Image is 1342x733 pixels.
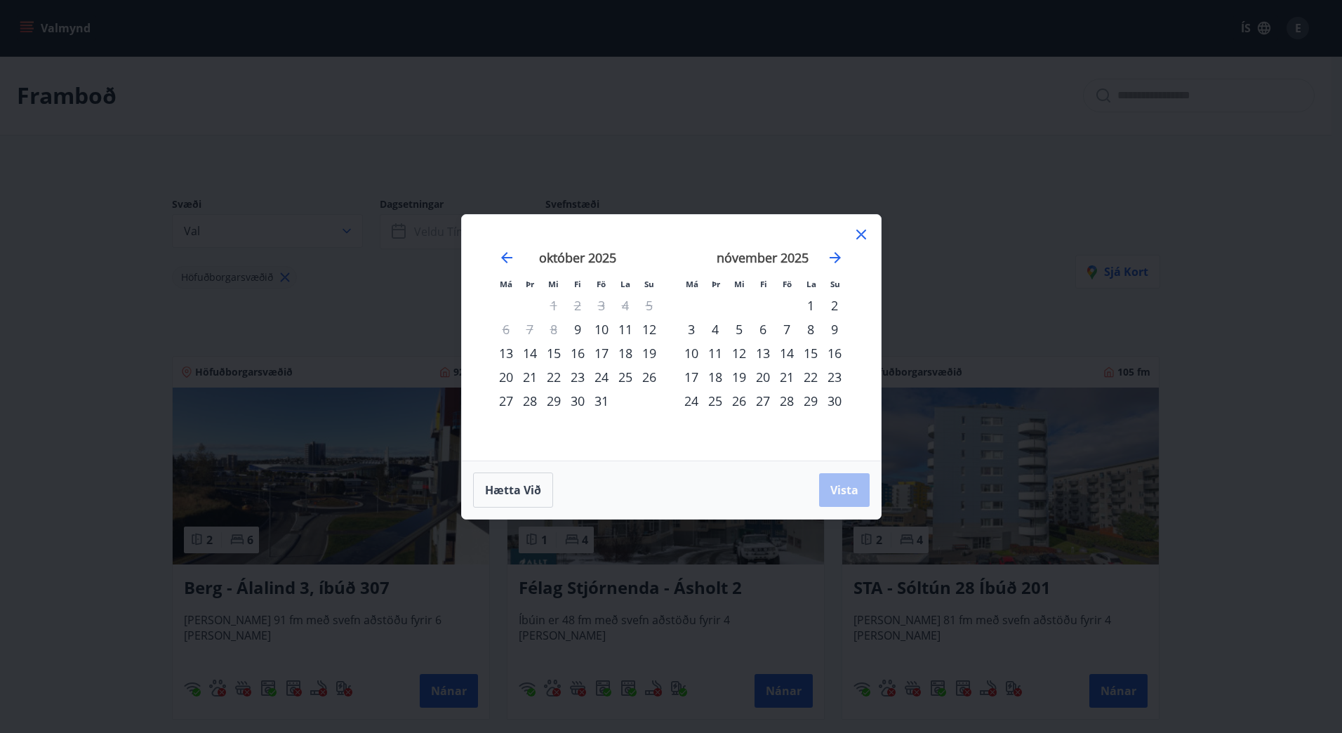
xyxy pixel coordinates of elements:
td: Choose fimmtudagur, 16. október 2025 as your check-in date. It’s available. [566,341,590,365]
td: Choose sunnudagur, 12. október 2025 as your check-in date. It’s available. [637,317,661,341]
div: 11 [703,341,727,365]
td: Choose sunnudagur, 9. nóvember 2025 as your check-in date. It’s available. [823,317,846,341]
div: 7 [775,317,799,341]
small: Má [686,279,698,289]
td: Choose miðvikudagur, 29. október 2025 as your check-in date. It’s available. [542,389,566,413]
div: 23 [566,365,590,389]
td: Choose sunnudagur, 30. nóvember 2025 as your check-in date. It’s available. [823,389,846,413]
td: Not available. mánudagur, 6. október 2025 [494,317,518,341]
div: 14 [775,341,799,365]
td: Choose mánudagur, 24. nóvember 2025 as your check-in date. It’s available. [679,389,703,413]
td: Choose miðvikudagur, 15. október 2025 as your check-in date. It’s available. [542,341,566,365]
small: Þr [712,279,720,289]
div: Calendar [479,232,864,444]
small: Má [500,279,512,289]
div: 31 [590,389,613,413]
td: Choose laugardagur, 8. nóvember 2025 as your check-in date. It’s available. [799,317,823,341]
small: Su [644,279,654,289]
td: Choose miðvikudagur, 26. nóvember 2025 as your check-in date. It’s available. [727,389,751,413]
strong: nóvember 2025 [717,249,809,266]
div: 27 [494,389,518,413]
td: Choose föstudagur, 7. nóvember 2025 as your check-in date. It’s available. [775,317,799,341]
div: 19 [637,341,661,365]
td: Choose mánudagur, 13. október 2025 as your check-in date. It’s available. [494,341,518,365]
td: Not available. fimmtudagur, 2. október 2025 [566,293,590,317]
td: Not available. miðvikudagur, 1. október 2025 [542,293,566,317]
td: Choose miðvikudagur, 5. nóvember 2025 as your check-in date. It’s available. [727,317,751,341]
div: 17 [590,341,613,365]
div: 26 [727,389,751,413]
td: Choose mánudagur, 17. nóvember 2025 as your check-in date. It’s available. [679,365,703,389]
div: 11 [613,317,637,341]
td: Not available. föstudagur, 3. október 2025 [590,293,613,317]
div: 6 [751,317,775,341]
div: 29 [799,389,823,413]
td: Choose þriðjudagur, 14. október 2025 as your check-in date. It’s available. [518,341,542,365]
td: Choose laugardagur, 1. nóvember 2025 as your check-in date. It’s available. [799,293,823,317]
td: Choose þriðjudagur, 21. október 2025 as your check-in date. It’s available. [518,365,542,389]
div: 9 [823,317,846,341]
small: Fi [760,279,767,289]
td: Not available. sunnudagur, 5. október 2025 [637,293,661,317]
div: 16 [823,341,846,365]
small: Fö [783,279,792,289]
td: Choose mánudagur, 10. nóvember 2025 as your check-in date. It’s available. [679,341,703,365]
div: 9 [566,317,590,341]
td: Not available. laugardagur, 4. október 2025 [613,293,637,317]
div: 17 [679,365,703,389]
td: Choose mánudagur, 20. október 2025 as your check-in date. It’s available. [494,365,518,389]
td: Choose mánudagur, 27. október 2025 as your check-in date. It’s available. [494,389,518,413]
div: 29 [542,389,566,413]
div: 20 [751,365,775,389]
button: Hætta við [473,473,553,508]
div: 10 [679,341,703,365]
small: La [806,279,816,289]
small: Mi [734,279,745,289]
td: Choose föstudagur, 14. nóvember 2025 as your check-in date. It’s available. [775,341,799,365]
div: 28 [775,389,799,413]
small: Su [830,279,840,289]
td: Choose föstudagur, 21. nóvember 2025 as your check-in date. It’s available. [775,365,799,389]
td: Choose fimmtudagur, 9. október 2025 as your check-in date. It’s available. [566,317,590,341]
div: 2 [823,293,846,317]
td: Choose föstudagur, 31. október 2025 as your check-in date. It’s available. [590,389,613,413]
td: Choose miðvikudagur, 12. nóvember 2025 as your check-in date. It’s available. [727,341,751,365]
div: 13 [751,341,775,365]
div: 24 [679,389,703,413]
div: 23 [823,365,846,389]
td: Choose laugardagur, 11. október 2025 as your check-in date. It’s available. [613,317,637,341]
td: Not available. þriðjudagur, 7. október 2025 [518,317,542,341]
td: Choose fimmtudagur, 27. nóvember 2025 as your check-in date. It’s available. [751,389,775,413]
div: 12 [727,341,751,365]
div: 19 [727,365,751,389]
small: La [620,279,630,289]
td: Choose miðvikudagur, 22. október 2025 as your check-in date. It’s available. [542,365,566,389]
div: 26 [637,365,661,389]
div: 25 [613,365,637,389]
div: 5 [727,317,751,341]
span: Hætta við [485,482,541,498]
div: 4 [703,317,727,341]
div: 15 [799,341,823,365]
div: 20 [494,365,518,389]
div: Move backward to switch to the previous month. [498,249,515,266]
div: 28 [518,389,542,413]
div: 21 [518,365,542,389]
div: 25 [703,389,727,413]
td: Choose laugardagur, 18. október 2025 as your check-in date. It’s available. [613,341,637,365]
div: 22 [542,365,566,389]
td: Choose þriðjudagur, 11. nóvember 2025 as your check-in date. It’s available. [703,341,727,365]
small: Mi [548,279,559,289]
td: Not available. miðvikudagur, 8. október 2025 [542,317,566,341]
td: Choose föstudagur, 28. nóvember 2025 as your check-in date. It’s available. [775,389,799,413]
td: Choose fimmtudagur, 13. nóvember 2025 as your check-in date. It’s available. [751,341,775,365]
td: Choose föstudagur, 24. október 2025 as your check-in date. It’s available. [590,365,613,389]
div: 3 [679,317,703,341]
strong: október 2025 [539,249,616,266]
td: Choose laugardagur, 15. nóvember 2025 as your check-in date. It’s available. [799,341,823,365]
td: Choose föstudagur, 10. október 2025 as your check-in date. It’s available. [590,317,613,341]
div: Move forward to switch to the next month. [827,249,844,266]
div: 18 [703,365,727,389]
div: 22 [799,365,823,389]
td: Choose fimmtudagur, 20. nóvember 2025 as your check-in date. It’s available. [751,365,775,389]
